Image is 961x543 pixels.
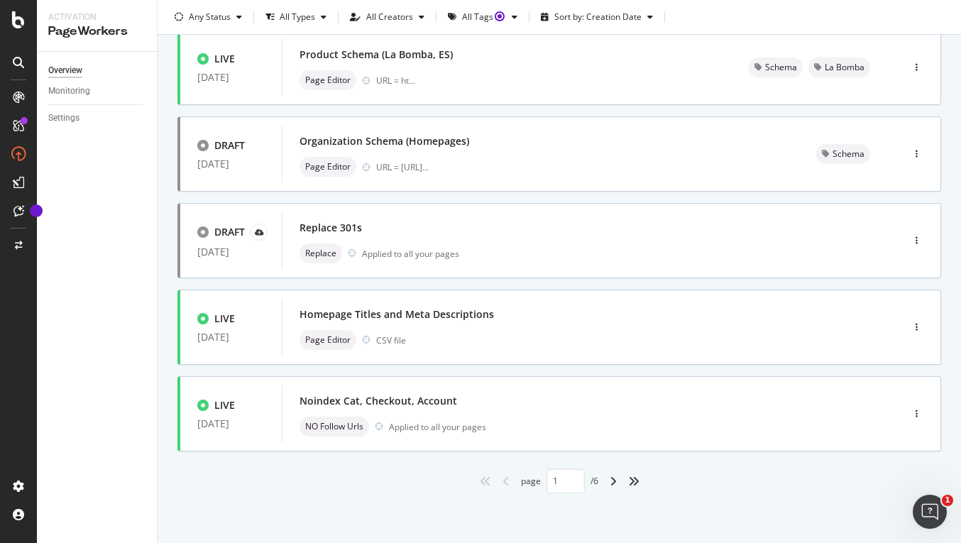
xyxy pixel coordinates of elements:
[376,334,406,346] div: CSV file
[833,150,864,158] span: Schema
[409,75,415,87] span: ...
[48,23,145,40] div: PageWorkers
[376,161,429,173] div: URL = [URL]
[765,63,797,72] span: Schema
[300,307,494,322] div: Homepage Titles and Meta Descriptions
[189,13,231,21] div: Any Status
[300,134,469,148] div: Organization Schema (Homepages)
[300,221,362,235] div: Replace 301s
[305,163,351,171] span: Page Editor
[493,10,506,23] div: Tooltip anchor
[300,417,369,437] div: neutral label
[622,470,645,493] div: angles-right
[48,84,147,99] a: Monitoring
[389,421,486,433] div: Applied to all your pages
[554,13,642,21] div: Sort by: Creation Date
[48,63,147,78] a: Overview
[48,84,90,99] div: Monitoring
[48,111,147,126] a: Settings
[604,470,622,493] div: angle-right
[300,243,342,263] div: neutral label
[197,72,265,83] div: [DATE]
[305,336,351,344] span: Page Editor
[214,398,235,412] div: LIVE
[442,6,523,28] button: All TagsTooltip anchor
[816,144,870,164] div: neutral label
[305,249,336,258] span: Replace
[30,204,43,217] div: Tooltip anchor
[214,312,235,326] div: LIVE
[169,6,248,28] button: Any Status
[197,158,265,170] div: [DATE]
[48,11,145,23] div: Activation
[260,6,332,28] button: All Types
[300,394,457,408] div: Noindex Cat, Checkout, Account
[422,161,429,173] span: ...
[48,111,79,126] div: Settings
[305,76,351,84] span: Page Editor
[214,225,245,239] div: DRAFT
[197,246,265,258] div: [DATE]
[521,468,598,493] div: page / 6
[913,495,947,529] iframe: Intercom live chat
[197,331,265,343] div: [DATE]
[305,422,363,431] span: NO Follow Urls
[749,57,803,77] div: neutral label
[942,495,953,506] span: 1
[300,70,356,90] div: neutral label
[474,470,497,493] div: angles-left
[535,6,659,28] button: Sort by: Creation Date
[300,330,356,350] div: neutral label
[48,63,82,78] div: Overview
[362,248,459,260] div: Applied to all your pages
[497,470,515,493] div: angle-left
[366,13,413,21] div: All Creators
[214,52,235,66] div: LIVE
[808,57,870,77] div: neutral label
[300,48,453,62] div: Product Schema (La Bomba, ES)
[214,138,245,153] div: DRAFT
[825,63,864,72] span: La Bomba
[280,13,315,21] div: All Types
[197,418,265,429] div: [DATE]
[300,157,356,177] div: neutral label
[462,13,506,21] div: All Tags
[376,75,415,87] div: URL = ht
[344,6,430,28] button: All Creators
